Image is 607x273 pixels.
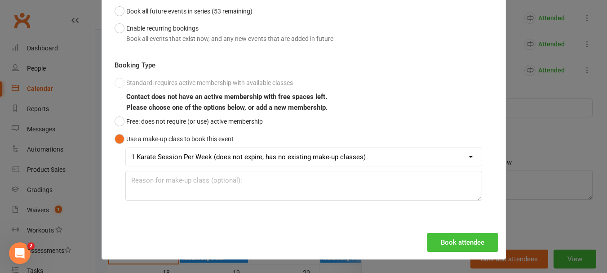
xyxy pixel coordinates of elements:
[115,113,263,130] button: Free: does not require (or use) active membership
[427,233,498,252] button: Book attendee
[126,6,253,16] div: Book all future events in series (53 remaining)
[126,103,328,112] b: Please choose one of the options below, or add a new membership.
[115,60,155,71] label: Booking Type
[115,130,234,148] button: Use a make-up class to book this event
[115,20,333,47] button: Enable recurring bookingsBook all events that exist now, and any new events that are added in future
[27,242,35,250] span: 2
[126,34,333,44] div: Book all events that exist now, and any new events that are added in future
[9,242,31,264] iframe: Intercom live chat
[126,93,327,101] b: Contact does not have an active membership with free spaces left.
[115,3,253,20] button: Book all future events in series (53 remaining)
